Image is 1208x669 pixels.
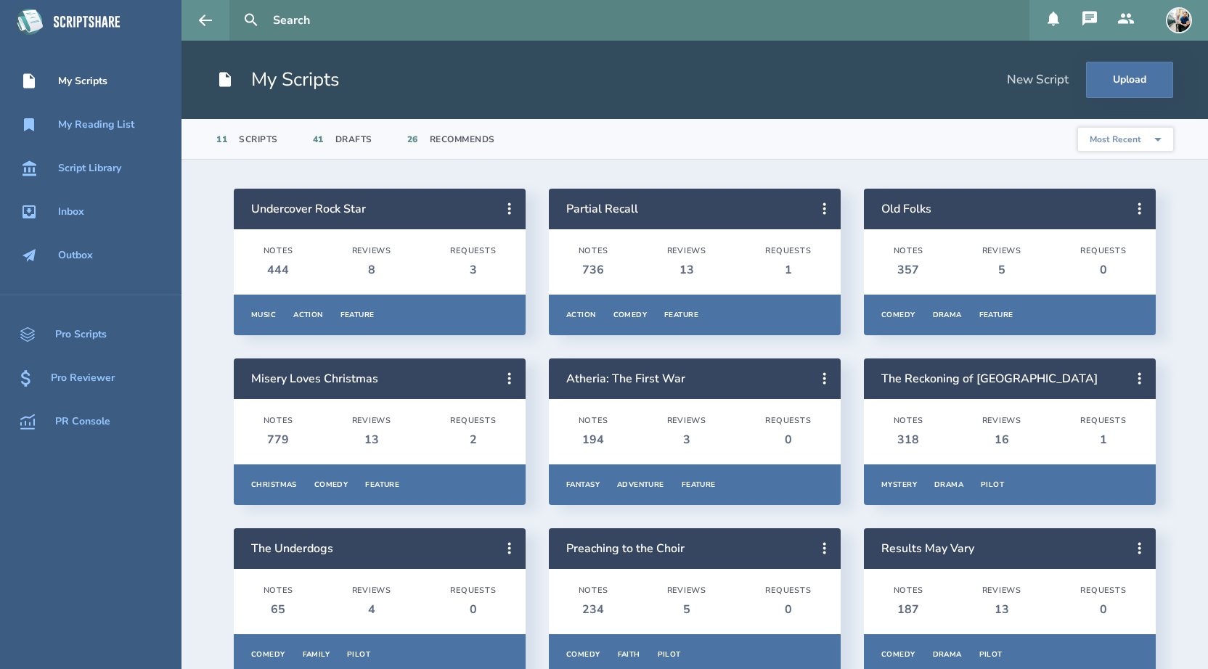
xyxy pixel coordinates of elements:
div: 0 [450,602,496,617]
div: Requests [765,586,811,596]
div: Drafts [335,134,372,145]
div: Notes [264,586,293,596]
div: Feature [664,310,698,320]
a: Misery Loves Christmas [251,371,378,387]
a: The Reckoning of [GEOGRAPHIC_DATA] [881,371,1098,387]
div: My Scripts [58,75,107,87]
div: Comedy [613,310,648,320]
div: Requests [450,416,496,426]
div: Notes [894,246,923,256]
div: Reviews [982,246,1022,256]
div: Requests [765,246,811,256]
div: 234 [579,602,608,617]
div: 1 [1080,432,1126,448]
div: Notes [579,586,608,596]
div: Requests [1080,416,1126,426]
div: Feature [979,310,1013,320]
div: Notes [579,246,608,256]
div: Requests [450,246,496,256]
div: 187 [894,602,923,617]
div: Requests [450,586,496,596]
div: Reviews [352,416,392,426]
div: Reviews [352,246,392,256]
div: 0 [765,432,811,448]
div: Reviews [667,416,707,426]
div: Pilot [347,649,370,660]
div: Notes [264,246,293,256]
div: Faith [618,649,640,660]
a: Old Folks [881,201,931,217]
div: My Reading List [58,119,134,131]
div: Reviews [982,416,1022,426]
a: Preaching to the Choir [566,541,685,557]
div: Mystery [881,480,917,490]
div: Reviews [667,586,707,596]
div: 4 [352,602,392,617]
div: Drama [933,310,962,320]
div: 0 [1080,262,1126,278]
div: Feature [682,480,716,490]
div: 3 [667,432,707,448]
div: 11 [216,134,227,145]
div: Recommends [430,134,495,145]
div: Drama [934,480,963,490]
div: Requests [1080,246,1126,256]
a: Partial Recall [566,201,638,217]
div: Action [566,310,596,320]
div: Reviews [982,586,1022,596]
img: user_1673573717-crop.jpg [1166,7,1192,33]
a: The Underdogs [251,541,333,557]
div: 1 [765,262,811,278]
div: 2 [450,432,496,448]
div: Comedy [314,480,348,490]
div: Drama [933,649,962,660]
h1: My Scripts [216,67,340,93]
div: 357 [894,262,923,278]
div: 444 [264,262,293,278]
div: Pro Scripts [55,329,107,340]
div: Adventure [617,480,664,490]
div: 318 [894,432,923,448]
div: Feature [365,480,399,490]
div: 41 [313,134,324,145]
a: Results May Vary [881,541,974,557]
div: PR Console [55,416,110,427]
div: 779 [264,432,293,448]
div: 13 [667,262,707,278]
div: Requests [765,416,811,426]
div: Comedy [881,649,915,660]
div: Pilot [658,649,681,660]
div: Comedy [881,310,915,320]
div: Pro Reviewer [51,372,115,384]
div: Notes [894,586,923,596]
div: 5 [982,262,1022,278]
a: Atheria: The First War [566,371,685,387]
div: Notes [579,416,608,426]
div: Action [293,310,323,320]
div: Inbox [58,206,84,218]
div: 8 [352,262,392,278]
div: Reviews [667,246,707,256]
div: Scripts [239,134,278,145]
div: Family [303,649,330,660]
div: Music [251,310,276,320]
button: Upload [1086,62,1173,98]
div: Notes [894,416,923,426]
div: 26 [407,134,418,145]
div: Christmas [251,480,297,490]
div: 65 [264,602,293,617]
div: Notes [264,416,293,426]
div: Fantasy [566,480,600,490]
div: Outbox [58,250,93,261]
div: 3 [450,262,496,278]
div: 0 [1080,602,1126,617]
div: 194 [579,432,608,448]
div: Pilot [979,649,1003,660]
div: Pilot [981,480,1004,490]
div: 0 [765,602,811,617]
div: Comedy [251,649,285,660]
div: Reviews [352,586,392,596]
div: Feature [340,310,375,320]
div: Comedy [566,649,600,660]
div: 16 [982,432,1022,448]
